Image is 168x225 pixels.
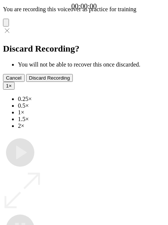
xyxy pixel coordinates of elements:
li: 2× [18,123,165,129]
button: 1× [3,82,15,90]
button: Discard Recording [26,74,73,82]
h2: Discard Recording? [3,44,165,54]
button: Cancel [3,74,25,82]
a: 00:00:00 [71,2,97,10]
li: 0.25× [18,96,165,102]
p: You are recording this voiceover as practice for training [3,6,165,13]
span: 1 [6,83,9,89]
li: 0.5× [18,102,165,109]
li: 1.5× [18,116,165,123]
li: 1× [18,109,165,116]
li: You will not be able to recover this once discarded. [18,61,165,68]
